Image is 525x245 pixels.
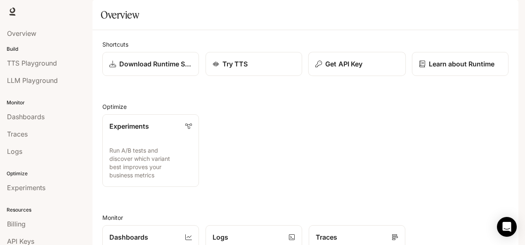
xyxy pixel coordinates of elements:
[497,217,517,237] div: Open Intercom Messenger
[412,52,508,76] a: Learn about Runtime
[308,52,406,76] button: Get API Key
[101,7,139,23] h1: Overview
[109,146,192,179] p: Run A/B tests and discover which variant best improves your business metrics
[109,121,149,131] p: Experiments
[316,232,337,242] p: Traces
[325,59,362,69] p: Get API Key
[109,232,148,242] p: Dashboards
[102,102,508,111] h2: Optimize
[206,52,302,76] a: Try TTS
[102,213,508,222] h2: Monitor
[102,114,199,187] a: ExperimentsRun A/B tests and discover which variant best improves your business metrics
[102,52,199,76] a: Download Runtime SDK
[102,40,508,49] h2: Shortcuts
[429,59,494,69] p: Learn about Runtime
[222,59,248,69] p: Try TTS
[213,232,228,242] p: Logs
[119,59,192,69] p: Download Runtime SDK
